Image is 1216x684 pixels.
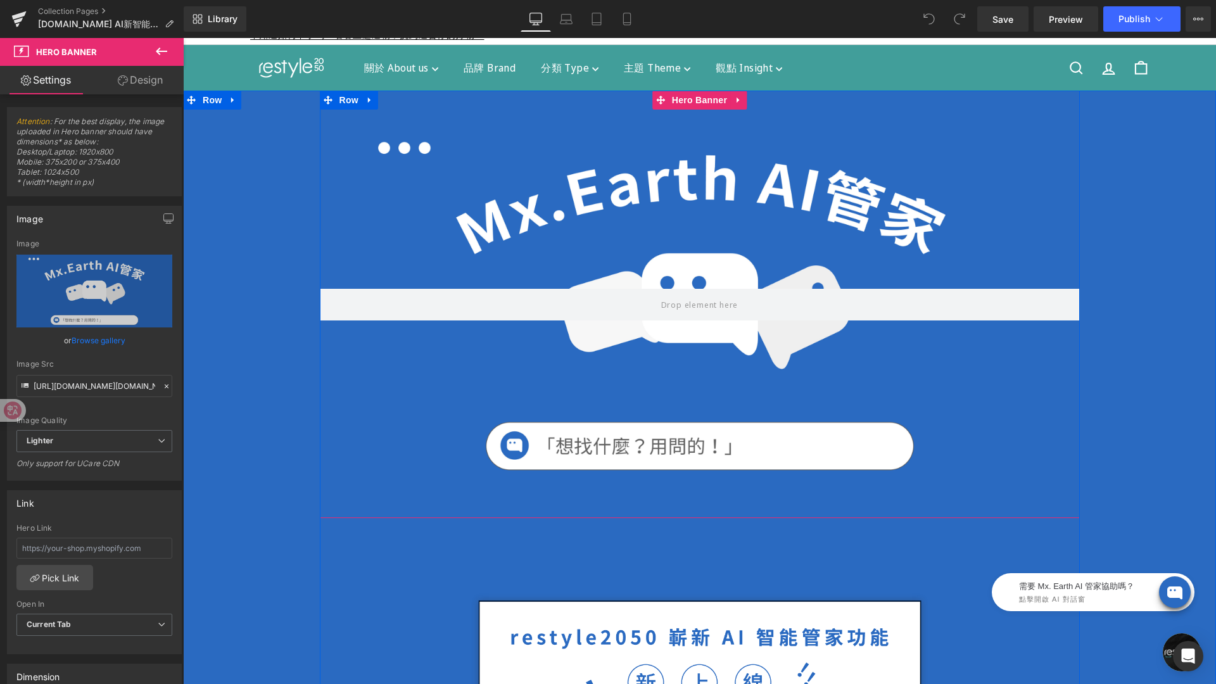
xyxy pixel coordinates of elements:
summary: 分類 Type [345,13,428,47]
div: Image [16,206,43,224]
summary: 觀點 Insight [520,13,612,47]
div: Open In [16,600,172,609]
span: Save [992,13,1013,26]
span: Publish [1118,14,1150,24]
div: Dimension [16,664,60,682]
span: Library [208,13,237,25]
input: https://your-shop.myshopify.com [16,538,172,559]
summary: 主題 Theme [428,13,520,47]
div: Image [16,239,172,248]
button: Undo [916,6,942,32]
div: Hero Link [16,524,172,533]
div: Only support for UCare CDN [16,459,172,477]
span: Row [16,53,42,72]
button: Redo [947,6,972,32]
a: Tablet [581,6,612,32]
div: 打開聊天 [980,595,1018,633]
a: Expand / Collapse [42,53,58,72]
a: Collection Pages [38,6,184,16]
a: Attention [16,117,50,126]
a: Browse gallery [72,329,125,351]
span: Row [153,53,179,72]
button: More [1186,6,1211,32]
div: or [16,334,172,347]
a: Desktop [521,6,551,32]
a: 品牌 Brand [268,13,345,47]
a: New Library [184,6,246,32]
a: Laptop [551,6,581,32]
a: Expand / Collapse [179,53,195,72]
div: Image Quality [16,416,172,425]
span: Preview [1049,13,1083,26]
div: Image Src [16,360,172,369]
a: 購物車 [942,11,974,49]
input: Link [16,375,172,397]
a: Design [94,66,186,94]
summary: 關於 About us [168,13,268,47]
iframe: Tiledesk Widget [767,519,1020,583]
button: Publish [1103,6,1181,32]
b: Current Tab [27,619,72,629]
span: Hero Banner [36,47,97,57]
div: Link [16,491,34,509]
span: Hero Banner [486,53,547,72]
span: [DOMAIN_NAME] AI新智能管家 [38,19,160,29]
span: : For the best display, the image uploaded in Hero banner should have dimensions* as below: Deskt... [16,117,172,196]
b: Lighter [27,436,53,445]
a: Pick Link [16,565,93,590]
div: Open Intercom Messenger [1173,641,1203,671]
a: Mobile [612,6,642,32]
a: Preview [1034,6,1098,32]
a: Expand / Collapse [547,53,564,72]
div: Primary [168,13,745,47]
img: restyle2050 [67,16,149,43]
